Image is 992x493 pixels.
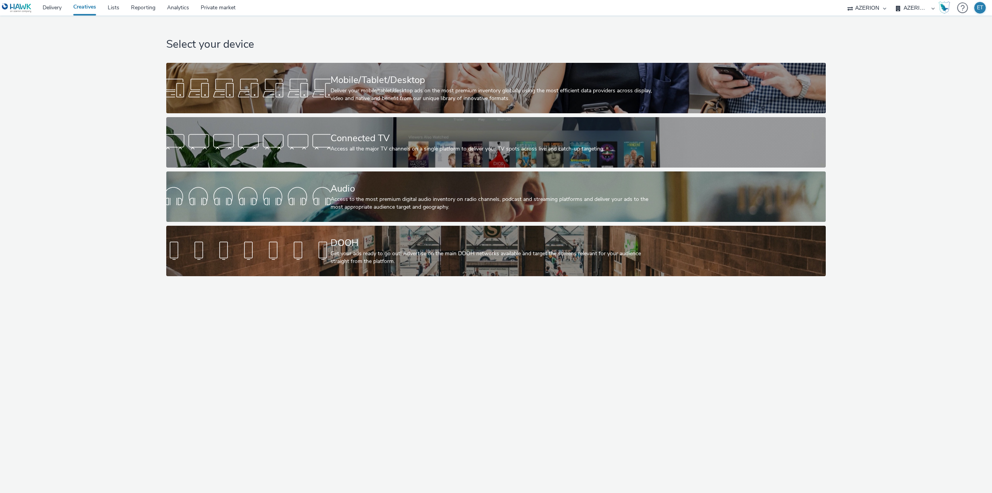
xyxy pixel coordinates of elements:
a: AudioAccess to the most premium digital audio inventory on radio channels, podcast and streaming ... [166,171,826,222]
div: ET [977,2,983,14]
img: Hawk Academy [939,2,950,14]
a: Hawk Academy [939,2,953,14]
div: Access all the major TV channels on a single platform to deliver your TV spots across live and ca... [331,145,659,153]
a: Mobile/Tablet/DesktopDeliver your mobile/tablet/desktop ads on the most premium inventory globall... [166,63,826,113]
div: Mobile/Tablet/Desktop [331,73,659,87]
a: DOOHGet your ads ready to go out! Advertise on the main DOOH networks available and target the sc... [166,226,826,276]
div: Access to the most premium digital audio inventory on radio channels, podcast and streaming platf... [331,195,659,211]
a: Connected TVAccess all the major TV channels on a single platform to deliver your TV spots across... [166,117,826,168]
img: undefined Logo [2,3,32,13]
div: Get your ads ready to go out! Advertise on the main DOOH networks available and target the screen... [331,250,659,266]
div: Connected TV [331,131,659,145]
h1: Select your device [166,37,826,52]
div: Audio [331,182,659,195]
div: Deliver your mobile/tablet/desktop ads on the most premium inventory globally using the most effi... [331,87,659,103]
div: DOOH [331,236,659,250]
